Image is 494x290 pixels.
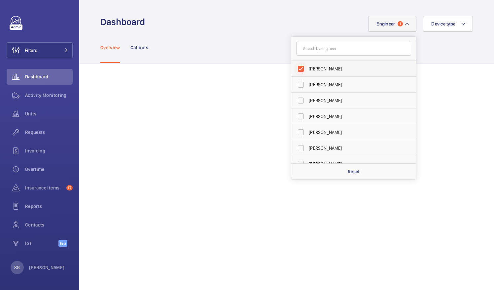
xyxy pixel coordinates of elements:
span: [PERSON_NAME] [309,113,400,120]
span: [PERSON_NAME] [309,129,400,136]
span: Requests [25,129,73,136]
span: Reports [25,203,73,210]
span: [PERSON_NAME] [309,97,400,104]
p: Reset [348,168,360,175]
span: Activity Monitoring [25,92,73,99]
span: [PERSON_NAME] [309,65,400,72]
span: Beta [58,240,67,247]
h1: Dashboard [100,16,149,28]
p: SG [14,264,20,271]
span: Insurance items [25,185,64,191]
button: Engineer1 [368,16,416,32]
button: Device type [423,16,473,32]
span: Engineer [376,21,395,26]
p: Callouts [130,44,149,51]
button: Filters [7,42,73,58]
span: Contacts [25,222,73,228]
span: IoT [25,240,58,247]
span: [PERSON_NAME] [309,81,400,88]
span: Filters [25,47,37,54]
span: 1 [398,21,403,26]
span: Device type [431,21,455,26]
span: 17 [66,185,73,190]
span: Units [25,110,73,117]
p: Overview [100,44,120,51]
span: [PERSON_NAME] [309,161,400,167]
span: Invoicing [25,147,73,154]
p: [PERSON_NAME] [29,264,65,271]
span: Overtime [25,166,73,173]
input: Search by engineer [296,42,411,56]
span: [PERSON_NAME] [309,145,400,151]
span: Dashboard [25,73,73,80]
